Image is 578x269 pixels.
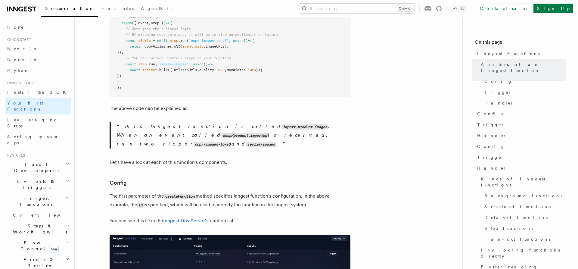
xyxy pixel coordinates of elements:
button: Steps & Workflows [11,221,71,237]
span: 0.9 [218,68,225,72]
span: Handler [477,165,507,171]
a: Contact sales [476,4,531,13]
span: event [182,44,193,48]
span: . [193,44,195,48]
code: createFunction [164,194,196,199]
a: Leveraging Steps [5,114,71,131]
a: Inngest Functions [475,48,566,59]
button: Local Development [5,159,71,176]
span: const [126,39,136,43]
p: This Inngest function is called . When an event called is received, run two steps: and . [117,122,350,149]
span: async [233,39,244,43]
a: Config [475,108,566,119]
span: Steps & Workflows [11,223,67,235]
span: ( [155,62,157,66]
a: Background functions [482,190,566,201]
span: Delayed functions [484,214,548,221]
span: { [212,62,214,66]
a: Examples [98,2,137,16]
span: Events & Triggers [5,178,66,190]
a: Sign Up [533,4,573,13]
span: AgentKit [141,6,173,11]
span: Leveraging Steps [7,117,58,128]
span: s3Urls [138,39,151,43]
code: shop/product.imported [222,133,268,138]
span: Handler [477,133,507,139]
a: Config [482,76,566,87]
span: 1024 [248,68,256,72]
span: : [182,68,185,72]
span: () [204,62,208,66]
span: => [208,62,212,66]
span: Overview [13,213,75,217]
span: = [153,39,155,43]
span: Inngest Functions [477,51,540,57]
span: // handler function [121,15,161,19]
span: Flow Control [11,240,66,252]
span: step [170,39,178,43]
span: .imageURLs); [204,44,229,48]
span: .bulk [157,68,168,72]
a: Inngest Dev Server's [163,218,208,224]
a: Delayed functions [482,212,566,223]
span: await [126,62,136,66]
span: { [252,39,254,43]
span: , [197,68,199,72]
span: // Here goes the business logic [126,27,191,31]
span: 'resize-images' [157,62,189,66]
a: Documentation [41,2,98,17]
span: Config [477,143,505,149]
span: Features [5,153,25,158]
span: Install the SDK [7,90,70,95]
span: new [49,246,59,252]
span: ( [180,44,182,48]
span: : [244,68,246,72]
span: Handler [484,100,514,106]
span: : [214,68,216,72]
span: copyAllImagesToS3 [144,44,180,48]
a: Node.js [5,54,71,65]
span: , [189,62,191,66]
a: Config [475,141,566,152]
span: Node.js [7,57,36,62]
span: Trigger [484,89,512,95]
span: ); [117,86,121,90]
button: Search...Ctrl+K [299,4,415,13]
span: => [248,39,252,43]
a: Python [5,65,71,76]
a: Trigger [482,87,566,98]
span: Setting up your app [7,134,59,145]
a: Trigger [475,152,566,163]
span: await [157,39,168,43]
span: .run [147,62,155,66]
a: Handler [482,98,566,108]
span: , [229,39,231,43]
span: Kinds of Inngest functions [481,176,566,188]
span: .run [178,39,187,43]
a: Config [110,179,127,187]
span: async [121,21,132,25]
span: => [166,21,170,25]
span: Invoking functions directly [481,247,566,259]
a: AgentKit [137,2,176,16]
span: Config [484,78,512,84]
span: ({ event [132,21,149,25]
a: Overview [11,210,71,221]
span: }) [117,74,121,78]
span: await [130,68,140,72]
a: Handler [475,130,566,141]
span: Trigger [477,154,505,160]
span: step }) [151,21,166,25]
span: , [225,68,227,72]
p: Let's have a look at each of this function's components. [110,158,350,167]
button: Toggle dark mode [452,5,466,12]
span: { [170,21,172,25]
span: Documentation [45,6,94,11]
button: Inngest Functions [5,193,71,210]
span: Config [477,111,505,117]
span: Errors & Retries [11,257,65,269]
button: Events & Triggers [5,176,71,193]
span: Anatomy of an Inngest function [481,61,566,74]
span: Home [7,24,24,30]
a: Scheduled functions [482,201,566,212]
